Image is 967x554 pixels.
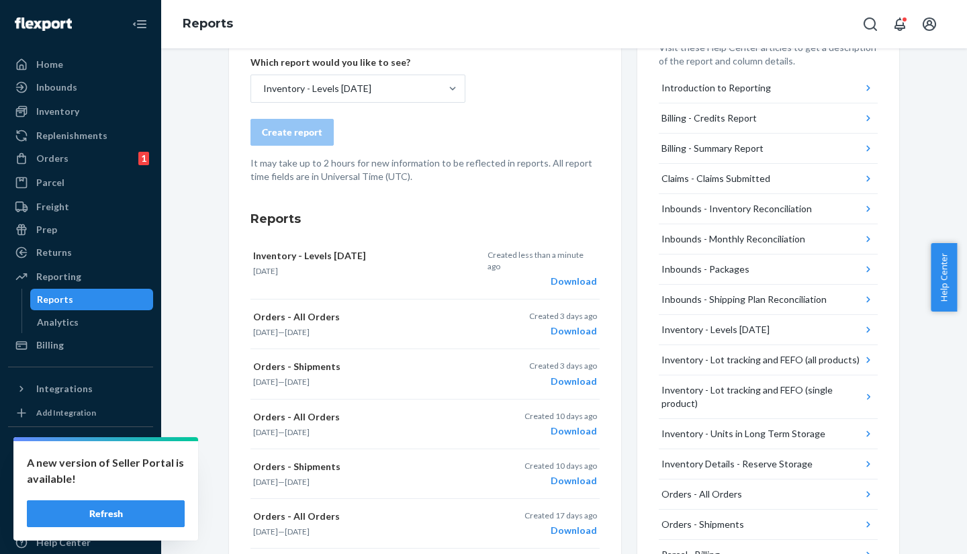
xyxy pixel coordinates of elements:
[8,148,153,169] a: Orders1
[250,299,600,349] button: Orders - All Orders[DATE]—[DATE]Created 3 days agoDownload
[15,17,72,31] img: Flexport logo
[661,293,827,306] div: Inbounds - Shipping Plan Reconciliation
[250,238,600,299] button: Inventory - Levels [DATE][DATE]Created less than a minute agoDownload
[263,82,371,95] div: Inventory - Levels [DATE]
[659,164,878,194] button: Claims - Claims Submitted
[661,263,749,276] div: Inbounds - Packages
[36,81,77,94] div: Inbounds
[253,360,480,373] p: Orders - Shipments
[661,427,825,441] div: Inventory - Units in Long Term Storage
[529,324,597,338] div: Download
[8,242,153,263] a: Returns
[285,526,310,537] time: [DATE]
[27,500,185,527] button: Refresh
[524,460,597,471] p: Created 10 days ago
[8,196,153,218] a: Freight
[285,427,310,437] time: [DATE]
[916,11,943,38] button: Open account menu
[931,243,957,312] button: Help Center
[30,289,154,310] a: Reports
[8,334,153,356] a: Billing
[285,327,310,337] time: [DATE]
[661,111,757,125] div: Billing - Credits Report
[661,323,770,336] div: Inventory - Levels [DATE]
[27,455,185,487] p: A new version of Seller Portal is available!
[661,232,805,246] div: Inbounds - Monthly Reconciliation
[36,536,91,549] div: Help Center
[8,532,153,553] a: Help Center
[253,327,278,337] time: [DATE]
[659,224,878,255] button: Inbounds - Monthly Reconciliation
[659,134,878,164] button: Billing - Summary Report
[36,200,69,214] div: Freight
[8,219,153,240] a: Prep
[36,407,96,418] div: Add Integration
[36,152,68,165] div: Orders
[661,383,862,410] div: Inventory - Lot tracking and FEFO (single product)
[524,510,597,521] p: Created 17 days ago
[262,126,322,139] div: Create report
[8,509,153,530] a: Talk to Support
[529,375,597,388] div: Download
[661,518,744,531] div: Orders - Shipments
[253,410,480,424] p: Orders - All Orders
[8,125,153,146] a: Replenishments
[529,310,597,322] p: Created 3 days ago
[250,400,600,449] button: Orders - All Orders[DATE]—[DATE]Created 10 days agoDownload
[36,105,79,118] div: Inventory
[37,293,73,306] div: Reports
[8,405,153,421] a: Add Integration
[8,266,153,287] a: Reporting
[36,176,64,189] div: Parcel
[488,275,597,288] div: Download
[8,77,153,98] a: Inbounds
[36,246,72,259] div: Returns
[183,16,233,31] a: Reports
[659,285,878,315] button: Inbounds - Shipping Plan Reconciliation
[36,382,93,396] div: Integrations
[524,410,597,422] p: Created 10 days ago
[8,378,153,400] button: Integrations
[250,449,600,499] button: Orders - Shipments[DATE]—[DATE]Created 10 days agoDownload
[8,438,153,459] button: Fast Tags
[36,270,81,283] div: Reporting
[659,510,878,540] button: Orders - Shipments
[30,312,154,333] a: Analytics
[285,377,310,387] time: [DATE]
[253,427,278,437] time: [DATE]
[253,460,480,473] p: Orders - Shipments
[36,58,63,71] div: Home
[659,194,878,224] button: Inbounds - Inventory Reconciliation
[659,255,878,285] button: Inbounds - Packages
[8,465,153,481] a: Add Fast Tag
[250,119,334,146] button: Create report
[253,377,278,387] time: [DATE]
[253,510,480,523] p: Orders - All Orders
[529,360,597,371] p: Created 3 days ago
[524,474,597,488] div: Download
[661,172,770,185] div: Claims - Claims Submitted
[857,11,884,38] button: Open Search Box
[524,424,597,438] div: Download
[661,353,860,367] div: Inventory - Lot tracking and FEFO (all products)
[659,345,878,375] button: Inventory - Lot tracking and FEFO (all products)
[661,81,771,95] div: Introduction to Reporting
[253,266,278,276] time: [DATE]
[126,11,153,38] button: Close Navigation
[659,419,878,449] button: Inventory - Units in Long Term Storage
[250,499,600,549] button: Orders - All Orders[DATE]—[DATE]Created 17 days agoDownload
[659,315,878,345] button: Inventory - Levels [DATE]
[659,103,878,134] button: Billing - Credits Report
[659,375,878,419] button: Inventory - Lot tracking and FEFO (single product)
[172,5,244,44] ol: breadcrumbs
[8,54,153,75] a: Home
[659,479,878,510] button: Orders - All Orders
[138,152,149,165] div: 1
[253,526,278,537] time: [DATE]
[250,349,600,399] button: Orders - Shipments[DATE]—[DATE]Created 3 days agoDownload
[250,156,600,183] p: It may take up to 2 hours for new information to be reflected in reports. All report time fields ...
[659,41,878,68] p: Visit these Help Center articles to get a description of the report and column details.
[524,524,597,537] div: Download
[661,202,812,216] div: Inbounds - Inventory Reconciliation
